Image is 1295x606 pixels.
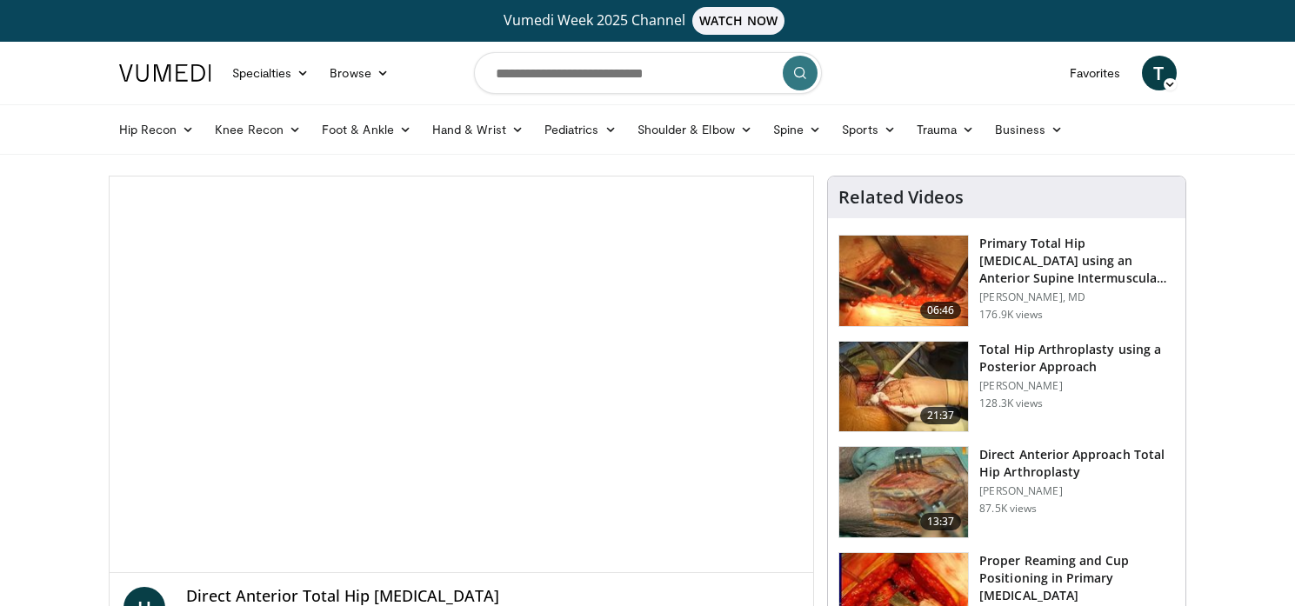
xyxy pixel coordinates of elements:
[1142,56,1177,90] a: T
[534,112,627,147] a: Pediatrics
[906,112,985,147] a: Trauma
[839,447,968,537] img: 294118_0000_1.png.150x105_q85_crop-smart_upscale.jpg
[1059,56,1131,90] a: Favorites
[979,396,1043,410] p: 128.3K views
[627,112,763,147] a: Shoulder & Elbow
[979,235,1175,287] h3: Primary Total Hip [MEDICAL_DATA] using an Anterior Supine Intermuscula…
[838,187,964,208] h4: Related Videos
[122,7,1174,35] a: Vumedi Week 2025 ChannelWATCH NOW
[109,112,205,147] a: Hip Recon
[979,341,1175,376] h3: Total Hip Arthroplasty using a Posterior Approach
[311,112,422,147] a: Foot & Ankle
[979,290,1175,304] p: [PERSON_NAME], MD
[831,112,906,147] a: Sports
[222,56,320,90] a: Specialties
[979,446,1175,481] h3: Direct Anterior Approach Total Hip Arthroplasty
[979,502,1037,516] p: 87.5K views
[119,64,211,82] img: VuMedi Logo
[763,112,831,147] a: Spine
[979,379,1175,393] p: [PERSON_NAME]
[985,112,1073,147] a: Business
[319,56,399,90] a: Browse
[422,112,534,147] a: Hand & Wrist
[979,484,1175,498] p: [PERSON_NAME]
[979,308,1043,322] p: 176.9K views
[474,52,822,94] input: Search topics, interventions
[692,7,784,35] span: WATCH NOW
[204,112,311,147] a: Knee Recon
[838,341,1175,433] a: 21:37 Total Hip Arthroplasty using a Posterior Approach [PERSON_NAME] 128.3K views
[838,235,1175,327] a: 06:46 Primary Total Hip [MEDICAL_DATA] using an Anterior Supine Intermuscula… [PERSON_NAME], MD 1...
[979,552,1175,604] h3: Proper Reaming and Cup Positioning in Primary [MEDICAL_DATA]
[110,176,814,573] video-js: Video Player
[920,407,962,424] span: 21:37
[920,302,962,319] span: 06:46
[839,342,968,432] img: 286987_0000_1.png.150x105_q85_crop-smart_upscale.jpg
[920,513,962,530] span: 13:37
[186,587,800,606] h4: Direct Anterior Total Hip [MEDICAL_DATA]
[838,446,1175,538] a: 13:37 Direct Anterior Approach Total Hip Arthroplasty [PERSON_NAME] 87.5K views
[839,236,968,326] img: 263423_3.png.150x105_q85_crop-smart_upscale.jpg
